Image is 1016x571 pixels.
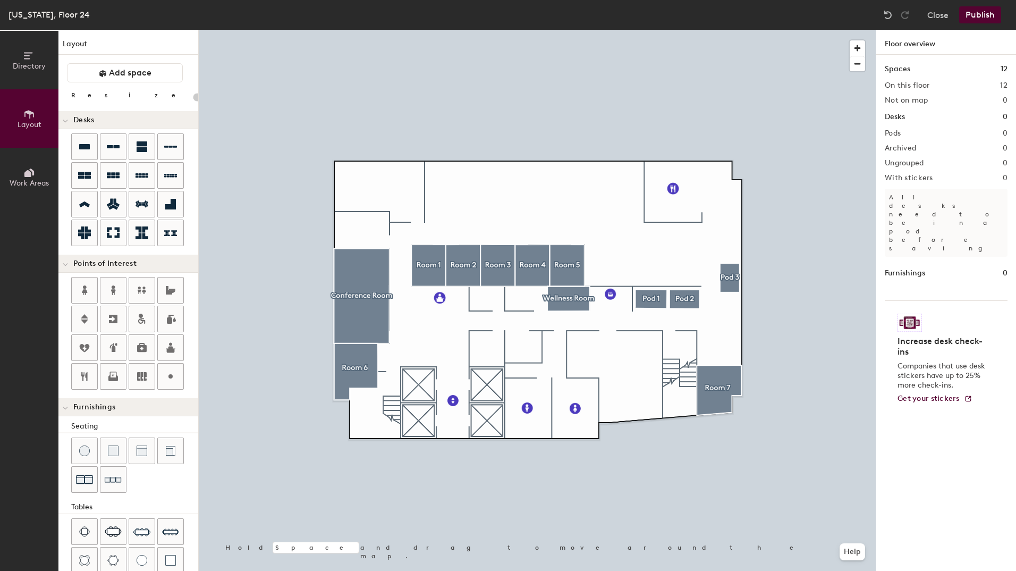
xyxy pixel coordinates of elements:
[71,91,189,99] div: Resize
[79,446,90,456] img: Stool
[165,555,176,566] img: Table (1x1)
[885,129,901,138] h2: Pods
[885,159,924,167] h2: Ungrouped
[840,543,865,560] button: Help
[885,174,933,182] h2: With stickers
[129,518,155,545] button: Eight seat table
[1003,96,1007,105] h2: 0
[885,63,910,75] h1: Spaces
[959,6,1001,23] button: Publish
[898,362,988,390] p: Companies that use desk stickers have up to 25% more check-ins.
[133,523,150,540] img: Eight seat table
[100,438,126,464] button: Cushion
[79,526,90,537] img: Four seat table
[76,471,93,488] img: Couch (x2)
[73,403,115,412] span: Furnishings
[898,394,972,404] a: Get your stickers
[73,259,137,268] span: Points of Interest
[165,446,176,456] img: Couch (corner)
[1000,81,1007,90] h2: 12
[1003,159,1007,167] h2: 0
[100,466,126,493] button: Couch (x3)
[883,10,893,20] img: Undo
[71,438,98,464] button: Stool
[1003,111,1007,123] h1: 0
[1001,63,1007,75] h1: 12
[885,96,928,105] h2: Not on map
[1003,129,1007,138] h2: 0
[105,472,122,488] img: Couch (x3)
[876,30,1016,55] h1: Floor overview
[10,179,49,188] span: Work Areas
[157,518,184,545] button: Ten seat table
[67,63,183,82] button: Add space
[79,555,90,566] img: Four seat round table
[109,68,151,78] span: Add space
[71,421,198,432] div: Seating
[71,518,98,545] button: Four seat table
[137,446,147,456] img: Couch (middle)
[137,555,147,566] img: Table (round)
[898,314,922,332] img: Sticker logo
[885,267,925,279] h1: Furnishings
[107,555,119,566] img: Six seat round table
[157,438,184,464] button: Couch (corner)
[100,518,126,545] button: Six seat table
[73,116,94,124] span: Desks
[1003,144,1007,153] h2: 0
[71,501,198,513] div: Tables
[927,6,949,23] button: Close
[58,38,198,55] h1: Layout
[885,144,916,153] h2: Archived
[71,466,98,493] button: Couch (x2)
[898,394,960,403] span: Get your stickers
[108,446,118,456] img: Cushion
[898,336,988,357] h4: Increase desk check-ins
[1003,267,1007,279] h1: 0
[1003,174,1007,182] h2: 0
[885,81,930,90] h2: On this floor
[885,189,1007,257] p: All desks need to be in a pod before saving
[162,523,179,540] img: Ten seat table
[9,8,90,21] div: [US_STATE], Floor 24
[13,62,46,71] span: Directory
[900,10,910,20] img: Redo
[105,526,122,537] img: Six seat table
[18,120,41,129] span: Layout
[885,111,905,123] h1: Desks
[129,438,155,464] button: Couch (middle)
